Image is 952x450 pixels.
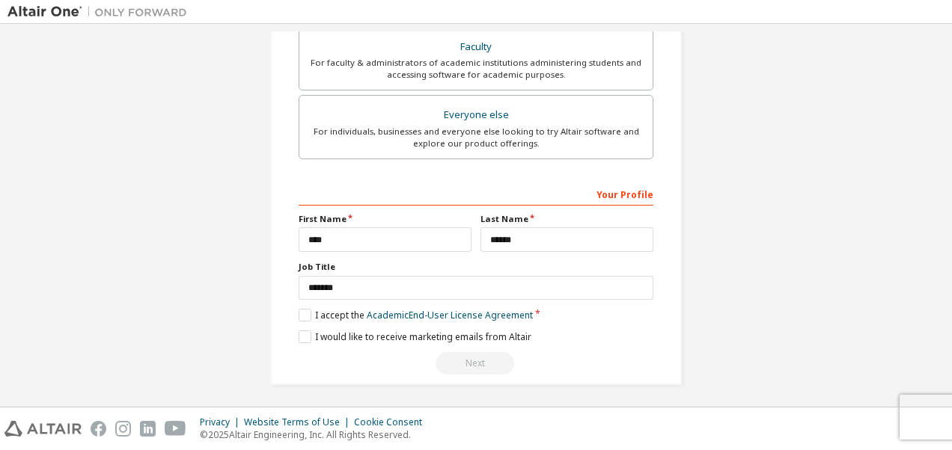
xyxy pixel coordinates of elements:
img: linkedin.svg [140,421,156,437]
img: youtube.svg [165,421,186,437]
div: Everyone else [308,105,644,126]
label: First Name [299,213,472,225]
div: Website Terms of Use [244,416,354,428]
label: Last Name [480,213,653,225]
img: Altair One [7,4,195,19]
div: Your Profile [299,182,653,206]
img: facebook.svg [91,421,106,437]
div: Privacy [200,416,244,428]
p: © 2025 Altair Engineering, Inc. All Rights Reserved. [200,428,431,441]
img: altair_logo.svg [4,421,82,437]
div: Cookie Consent [354,416,431,428]
div: For individuals, businesses and everyone else looking to try Altair software and explore our prod... [308,126,644,150]
div: For faculty & administrators of academic institutions administering students and accessing softwa... [308,57,644,81]
img: instagram.svg [115,421,131,437]
div: Faculty [308,37,644,58]
a: Academic End-User License Agreement [367,309,533,321]
label: Job Title [299,261,653,273]
label: I would like to receive marketing emails from Altair [299,330,531,343]
label: I accept the [299,309,533,321]
div: Read and acccept EULA to continue [299,352,653,375]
